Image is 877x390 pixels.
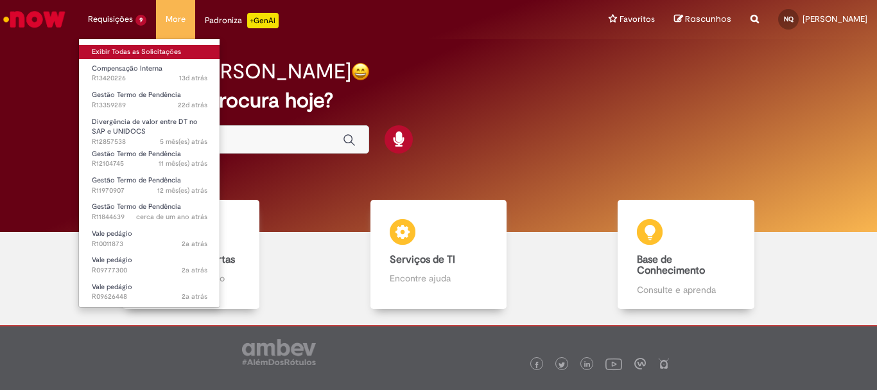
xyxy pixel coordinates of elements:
span: Favoritos [620,13,655,26]
span: 11 mês(es) atrás [159,159,207,168]
span: R09777300 [92,265,207,276]
span: 12 mês(es) atrás [157,186,207,195]
a: Base de Conhecimento Consulte e aprenda [562,200,810,309]
time: 08/03/2023 15:04:32 [182,292,207,301]
time: 11/04/2023 15:06:47 [182,265,207,275]
b: Serviços de TI [390,253,455,266]
span: R11970907 [92,186,207,196]
img: logo_footer_linkedin.png [584,361,591,369]
time: 06/08/2025 11:56:13 [178,100,207,110]
span: Requisições [88,13,133,26]
span: R12857538 [92,137,207,147]
span: 2a atrás [182,239,207,249]
a: Catálogo de Ofertas Abra uma solicitação [67,200,315,309]
span: Gestão Termo de Pendência [92,202,181,211]
span: R12104745 [92,159,207,169]
span: R11844639 [92,212,207,222]
time: 15/08/2025 11:10:06 [179,73,207,83]
img: logo_footer_twitter.png [559,362,565,368]
span: NQ [784,15,794,23]
img: ServiceNow [1,6,67,32]
h2: O que você procura hoje? [91,89,786,112]
time: 08/10/2024 12:10:12 [159,159,207,168]
a: Aberto R09777300 : Vale pedágio [79,253,220,277]
a: Aberto R10011873 : Vale pedágio [79,227,220,251]
a: Rascunhos [674,13,731,26]
span: Vale pedágio [92,229,132,238]
div: Padroniza [205,13,279,28]
span: Divergência de valor entre DT no SAP e UNIDOCS [92,117,198,137]
time: 06/09/2024 12:08:09 [157,186,207,195]
span: Compensação Interna [92,64,162,73]
a: Aberto R11844639 : Gestão Termo de Pendência [79,200,220,224]
span: cerca de um ano atrás [136,212,207,222]
b: Base de Conhecimento [637,253,705,278]
a: Exibir Todas as Solicitações [79,45,220,59]
span: Vale pedágio [92,282,132,292]
a: Aberto R13359289 : Gestão Termo de Pendência [79,88,220,112]
time: 07/08/2024 15:47:38 [136,212,207,222]
p: +GenAi [247,13,279,28]
span: R09626448 [92,292,207,302]
img: logo_footer_naosei.png [658,358,670,369]
span: Vale pedágio [92,255,132,265]
span: Gestão Termo de Pendência [92,90,181,100]
span: 22d atrás [178,100,207,110]
ul: Requisições [78,39,220,308]
a: Aberto R12104745 : Gestão Termo de Pendência [79,147,220,171]
span: Gestão Termo de Pendência [92,149,181,159]
p: Consulte e aprenda [637,283,734,296]
img: logo_footer_workplace.png [634,358,646,369]
span: [PERSON_NAME] [803,13,867,24]
h2: Boa tarde, [PERSON_NAME] [91,60,351,83]
time: 07/06/2023 13:55:25 [182,239,207,249]
p: Encontre ajuda [390,272,487,285]
span: 5 mês(es) atrás [160,137,207,146]
a: Serviços de TI Encontre ajuda [315,200,562,309]
span: R13359289 [92,100,207,111]
a: Aberto R12857538 : Divergência de valor entre DT no SAP e UNIDOCS [79,115,220,143]
span: 13d atrás [179,73,207,83]
span: R10011873 [92,239,207,249]
a: Aberto R13420226 : Compensação Interna [79,62,220,85]
a: Aberto R09626448 : Vale pedágio [79,280,220,304]
span: Rascunhos [685,13,731,25]
span: 2a atrás [182,265,207,275]
span: 9 [135,15,146,26]
img: happy-face.png [351,62,370,81]
span: 2a atrás [182,292,207,301]
span: R13420226 [92,73,207,84]
span: More [166,13,186,26]
img: logo_footer_ambev_rotulo_gray.png [242,339,316,365]
img: logo_footer_youtube.png [605,355,622,372]
a: Aberto R11970907 : Gestão Termo de Pendência [79,173,220,197]
time: 26/03/2025 21:43:40 [160,137,207,146]
img: logo_footer_facebook.png [534,362,540,368]
span: Gestão Termo de Pendência [92,175,181,185]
